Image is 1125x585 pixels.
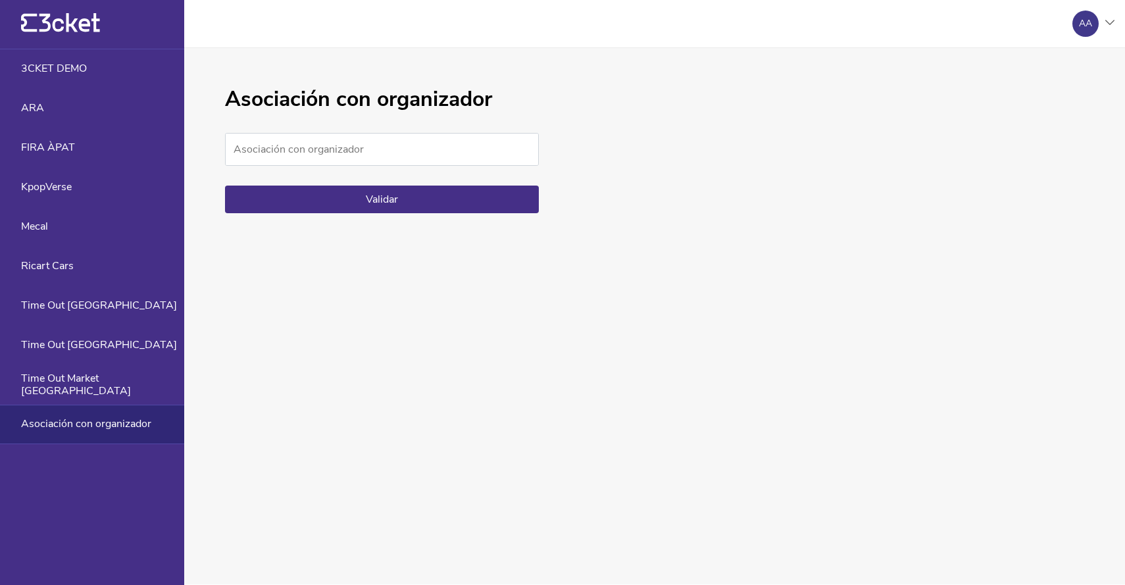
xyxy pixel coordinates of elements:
input: Asociación con organizador [225,133,539,166]
span: Time Out Market [GEOGRAPHIC_DATA] [21,372,184,397]
span: 3CKET DEMO [21,63,87,74]
span: KpopVerse [21,181,72,193]
span: Time Out [GEOGRAPHIC_DATA] [21,299,177,311]
a: {' '} [21,26,100,36]
span: Asociación con organizador [21,418,151,430]
g: {' '} [21,14,37,32]
span: ARA [21,102,44,114]
span: Time Out [GEOGRAPHIC_DATA] [21,339,177,351]
div: AA [1079,18,1092,29]
h1: Asociación con organizador [225,88,539,112]
span: FIRA ÀPAT [21,141,75,153]
button: Validar [225,186,539,213]
span: Mecal [21,220,48,232]
span: Ricart Cars [21,260,74,272]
